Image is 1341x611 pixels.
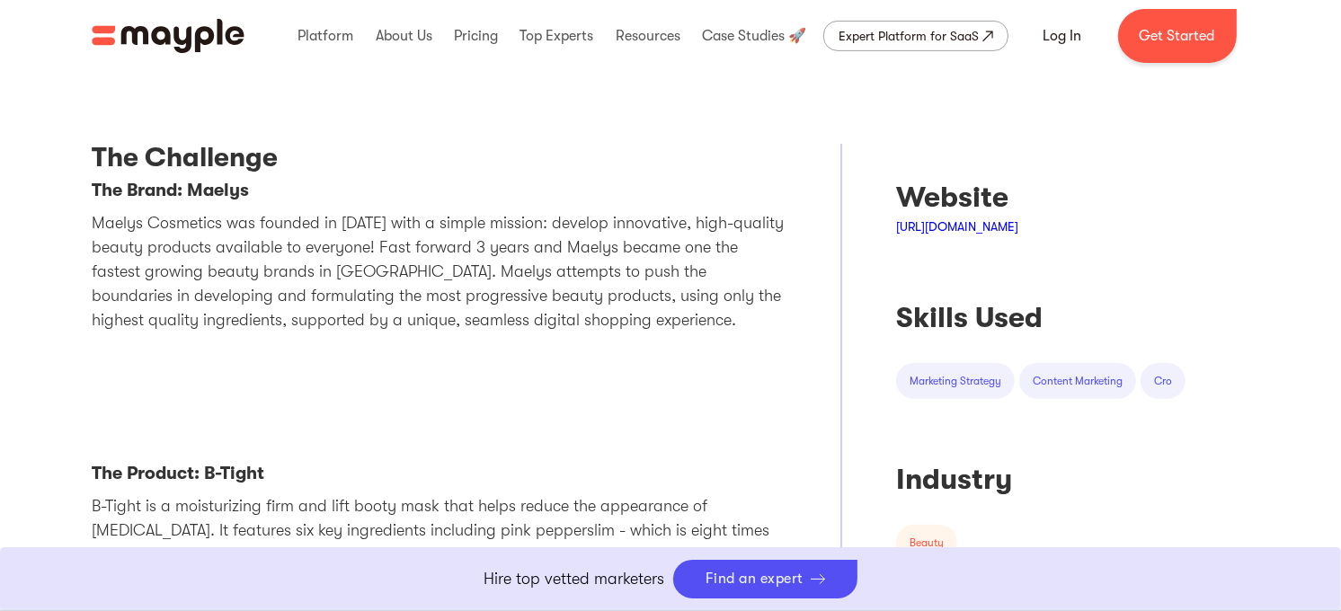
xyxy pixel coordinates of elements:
[839,25,979,47] div: Expert Platform for SaaS
[896,180,1186,216] div: Website
[92,211,786,332] p: Maelys Cosmetics was founded in [DATE] with a simple mission: develop innovative, high-quality be...
[896,462,1186,498] div: Industry
[484,567,664,591] p: Hire top vetted marketers
[1154,372,1172,390] div: cro
[896,219,1018,234] a: [URL][DOMAIN_NAME]
[371,7,437,65] div: About Us
[92,19,244,53] img: Mayple logo
[92,19,244,53] a: home
[515,7,598,65] div: Top Experts
[449,7,502,65] div: Pricing
[92,463,786,485] h4: The Product: B-Tight
[910,372,1001,390] div: marketing strategy
[896,300,1186,336] div: Skills Used
[92,180,786,202] h4: The Brand: Maelys
[293,7,358,65] div: Platform
[1033,372,1123,390] div: content marketing
[910,534,944,552] div: beauty
[1022,14,1104,58] a: Log In
[611,7,685,65] div: Resources
[823,21,1008,51] a: Expert Platform for SaaS
[1118,9,1237,63] a: Get Started
[92,144,786,180] h3: The Challenge
[706,571,804,588] div: Find an expert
